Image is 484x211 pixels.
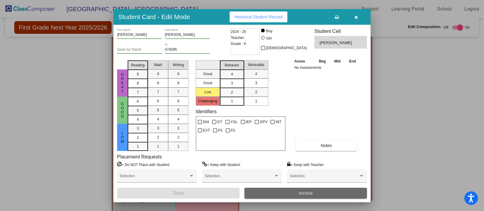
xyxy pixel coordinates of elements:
span: P1 [218,127,223,134]
div: Boy [266,28,273,34]
span: 4 [137,117,139,122]
span: P2 [231,127,235,134]
label: = Keep with Student: [202,161,241,168]
span: 9 [137,72,139,77]
label: Placement Requests [117,154,162,160]
span: 3 [231,81,233,86]
span: [DEMOGRAPHIC_DATA] [266,44,307,52]
span: 2 [231,90,233,95]
span: INT [276,118,281,126]
span: 5 [157,107,159,113]
span: [PERSON_NAME] [319,40,353,46]
span: Reading [131,62,145,68]
span: 3 [137,126,139,131]
span: 3 [177,126,179,131]
button: Historical Student Record [230,11,287,22]
th: Mid [330,58,345,65]
span: Writing [173,62,184,68]
span: 1 [177,144,179,149]
span: Teacher: [231,35,245,41]
button: Save [117,188,240,199]
input: goes by name [117,48,162,52]
span: 7 [137,90,139,95]
span: 1 [255,98,257,104]
span: 2 [137,135,139,140]
span: 5 [137,108,139,113]
span: 504 [203,118,209,126]
span: Grade : K [231,41,246,47]
span: GT [217,118,222,126]
span: 6 [157,98,159,104]
label: = Keep with Teacher: [287,161,325,168]
span: Notes [321,143,332,148]
span: 7 [177,89,179,95]
th: Asses [293,58,315,65]
span: Archive [299,191,313,196]
button: Archive [244,188,367,199]
span: Great [120,72,125,94]
span: 1 [157,144,159,149]
span: 2024 - 25 [231,29,246,35]
span: 3 [157,126,159,131]
span: 4 [157,117,159,122]
span: 1 [137,144,139,149]
span: 8 [177,80,179,86]
span: IEP [246,118,252,126]
span: 2 [255,89,257,95]
label: = Do NOT Place with Student: [117,161,170,168]
span: 7 [157,89,159,95]
span: Save [173,190,184,196]
span: Low [120,131,125,144]
input: Enter ID [165,48,210,52]
span: 5 [177,107,179,113]
span: 4 [255,71,257,77]
span: Workskills [248,62,264,68]
span: Behavior [225,62,239,68]
span: GPV [260,118,267,126]
span: Math [154,62,162,68]
span: Historical Student Record [234,14,283,19]
span: 8 [157,80,159,86]
span: 9 [157,71,159,77]
span: 8 [137,81,139,86]
span: 4 [231,72,233,77]
span: 9 [177,71,179,77]
span: 6 [177,98,179,104]
span: 3 [255,80,257,86]
span: YGL [231,118,238,126]
span: 1 [231,98,233,104]
th: End [345,58,361,65]
span: Good [120,102,125,119]
div: Girl [266,36,272,41]
h3: Student Card - Edit Mode [118,13,190,21]
td: No Assessments [293,65,360,71]
h3: Student Cell [314,28,367,34]
span: EXT [203,127,210,134]
span: 2 [177,135,179,140]
span: 2 [157,135,159,140]
th: Beg [315,58,330,65]
span: 6 [137,99,139,104]
span: 4 [177,117,179,122]
button: Notes [296,140,357,151]
label: Identifiers [196,109,217,114]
